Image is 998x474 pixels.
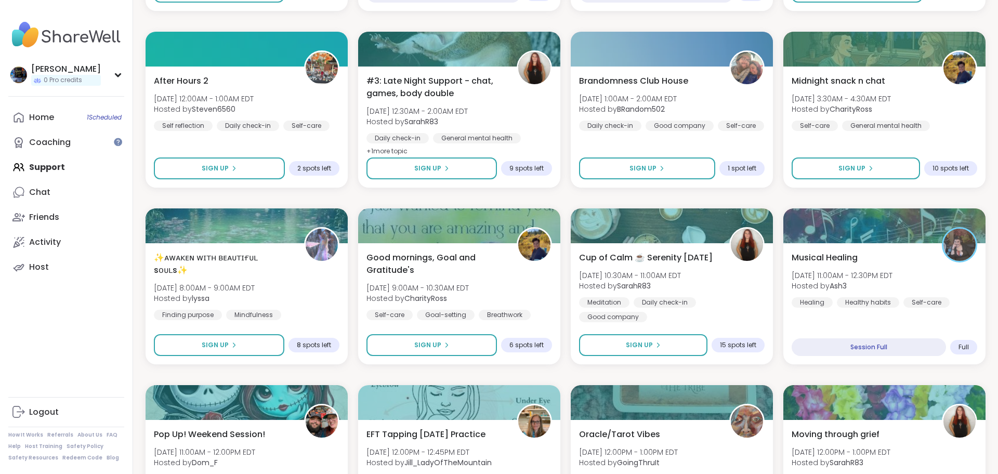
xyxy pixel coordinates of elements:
[8,230,124,255] a: Activity
[579,75,688,87] span: Brandomness Club House
[958,343,969,351] span: Full
[154,293,255,304] span: Hosted by
[728,164,756,173] span: 1 spot left
[792,297,833,308] div: Healing
[579,447,678,457] span: [DATE] 12:00PM - 1:00PM EDT
[217,121,279,131] div: Daily check-in
[8,431,43,439] a: How It Works
[8,17,124,53] img: ShareWell Nav Logo
[731,229,763,261] img: SarahR83
[366,75,505,100] span: #3: Late Night Support - chat, games, body double
[792,270,892,281] span: [DATE] 11:00AM - 12:30PM EDT
[626,340,653,350] span: Sign Up
[8,180,124,205] a: Chat
[366,293,469,304] span: Hosted by
[67,443,103,450] a: Safety Policy
[306,52,338,84] img: Steven6560
[830,457,863,468] b: SarahR83
[943,52,976,84] img: CharityRoss
[31,63,101,75] div: [PERSON_NAME]
[366,310,413,320] div: Self-care
[792,157,920,179] button: Sign Up
[366,428,485,441] span: EFT Tapping [DATE] Practice
[8,130,124,155] a: Coaching
[579,270,681,281] span: [DATE] 10:30AM - 11:00AM EDT
[154,252,293,276] span: ✨ᴀᴡᴀᴋᴇɴ ᴡɪᴛʜ ʙᴇᴀᴜᴛɪғᴜʟ sᴏᴜʟs✨
[297,164,331,173] span: 2 spots left
[366,283,469,293] span: [DATE] 9:00AM - 10:30AM EDT
[579,252,713,264] span: Cup of Calm ☕ Serenity [DATE]
[792,457,890,468] span: Hosted by
[44,76,82,85] span: 0 Pro credits
[107,454,119,462] a: Blog
[792,252,858,264] span: Musical Healing
[634,297,696,308] div: Daily check-in
[842,121,930,131] div: General mental health
[830,104,872,114] b: CharityRoss
[579,312,647,322] div: Good company
[731,52,763,84] img: BRandom502
[646,121,714,131] div: Good company
[731,405,763,438] img: GoingThruIt
[306,229,338,261] img: lyssa
[479,310,531,320] div: Breathwork
[579,94,677,104] span: [DATE] 1:00AM - 2:00AM EDT
[579,281,681,291] span: Hosted by
[8,400,124,425] a: Logout
[202,340,229,350] span: Sign Up
[617,104,665,114] b: BRandom502
[579,297,629,308] div: Meditation
[518,52,550,84] img: SarahR83
[192,293,209,304] b: lyssa
[114,138,122,146] iframe: Spotlight
[8,443,21,450] a: Help
[366,133,429,143] div: Daily check-in
[154,334,284,356] button: Sign Up
[792,75,885,87] span: Midnight snack n chat
[154,157,285,179] button: Sign Up
[8,255,124,280] a: Host
[154,121,213,131] div: Self reflection
[29,187,50,198] div: Chat
[29,406,59,418] div: Logout
[617,281,651,291] b: SarahR83
[29,236,61,248] div: Activity
[154,283,255,293] span: [DATE] 8:00AM - 9:00AM EDT
[718,121,764,131] div: Self-care
[29,137,71,148] div: Coaching
[414,340,441,350] span: Sign Up
[366,106,468,116] span: [DATE] 12:30AM - 2:00AM EDT
[720,341,756,349] span: 15 spots left
[617,457,660,468] b: GoingThruIt
[192,457,218,468] b: Dom_F
[792,121,838,131] div: Self-care
[433,133,521,143] div: General mental health
[792,94,891,104] span: [DATE] 3:30AM - 4:30AM EDT
[366,457,492,468] span: Hosted by
[792,104,891,114] span: Hosted by
[943,229,976,261] img: Ash3
[366,252,505,276] span: Good mornings, Goal and Gratitude's
[62,454,102,462] a: Redeem Code
[226,310,281,320] div: Mindfulness
[154,457,255,468] span: Hosted by
[579,428,660,441] span: Oracle/Tarot Vibes
[837,297,899,308] div: Healthy habits
[47,431,73,439] a: Referrals
[306,405,338,438] img: Dom_F
[10,67,27,83] img: Sheilah
[830,281,847,291] b: Ash3
[8,205,124,230] a: Friends
[77,431,102,439] a: About Us
[579,157,715,179] button: Sign Up
[518,405,550,438] img: Jill_LadyOfTheMountain
[29,112,54,123] div: Home
[792,428,879,441] span: Moving through grief
[792,338,946,356] div: Session Full
[579,104,677,114] span: Hosted by
[29,261,49,273] div: Host
[366,447,492,457] span: [DATE] 12:00PM - 12:45PM EDT
[29,212,59,223] div: Friends
[933,164,969,173] span: 10 spots left
[154,447,255,457] span: [DATE] 11:00AM - 12:00PM EDT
